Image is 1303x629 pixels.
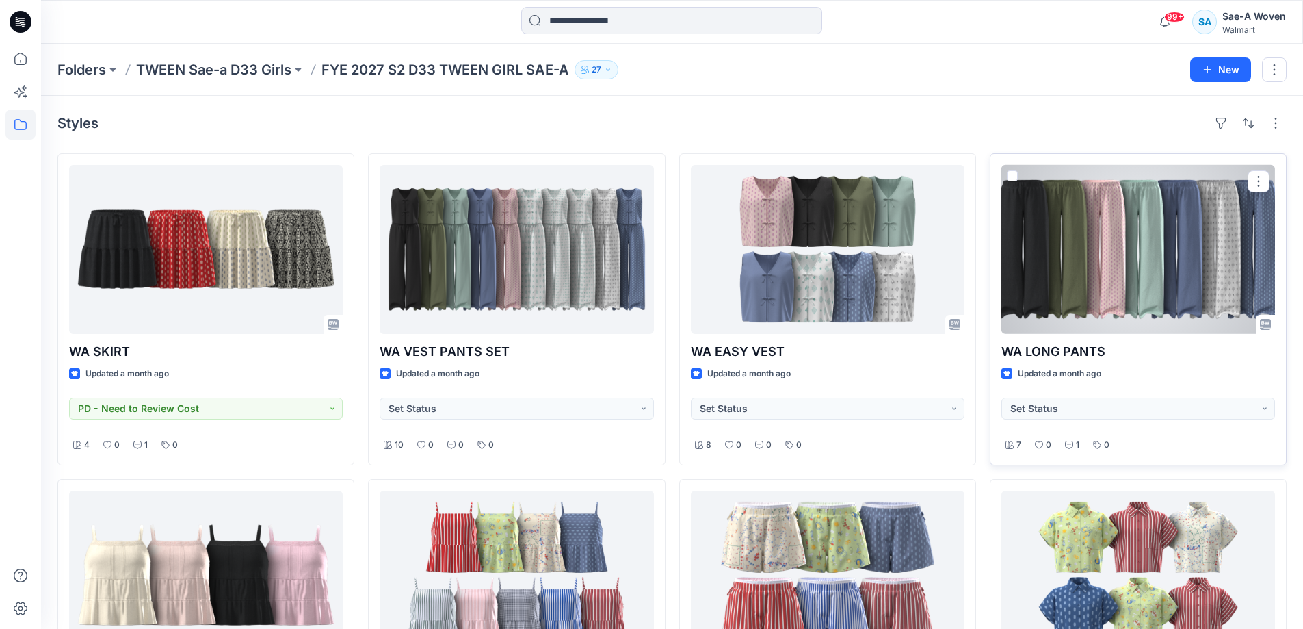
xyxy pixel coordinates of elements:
p: WA SKIRT [69,342,343,361]
p: Updated a month ago [396,367,479,381]
a: WA LONG PANTS [1001,165,1275,334]
button: 27 [575,60,618,79]
p: 0 [736,438,741,452]
div: SA [1192,10,1217,34]
p: 0 [488,438,494,452]
p: WA LONG PANTS [1001,342,1275,361]
p: 0 [1046,438,1051,452]
p: 1 [1076,438,1079,452]
p: Updated a month ago [1018,367,1101,381]
p: FYE 2027 S2 D33 TWEEN GIRL SAE-A [321,60,569,79]
p: 0 [428,438,434,452]
div: Sae-A Woven [1222,8,1286,25]
p: 0 [766,438,772,452]
p: 8 [706,438,711,452]
div: Walmart [1222,25,1286,35]
a: Folders [57,60,106,79]
a: TWEEN Sae-a D33 Girls [136,60,291,79]
p: 0 [458,438,464,452]
p: 4 [84,438,90,452]
a: WA VEST PANTS SET [380,165,653,334]
p: 10 [395,438,404,452]
span: 99+ [1164,12,1185,23]
p: 0 [1104,438,1109,452]
a: WA SKIRT [69,165,343,334]
p: 0 [172,438,178,452]
p: Updated a month ago [85,367,169,381]
p: 0 [796,438,802,452]
p: 0 [114,438,120,452]
p: 1 [144,438,148,452]
p: WA VEST PANTS SET [380,342,653,361]
p: 7 [1016,438,1021,452]
button: New [1190,57,1251,82]
p: Updated a month ago [707,367,791,381]
p: WA EASY VEST [691,342,964,361]
h4: Styles [57,115,98,131]
p: 27 [592,62,601,77]
a: WA EASY VEST [691,165,964,334]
